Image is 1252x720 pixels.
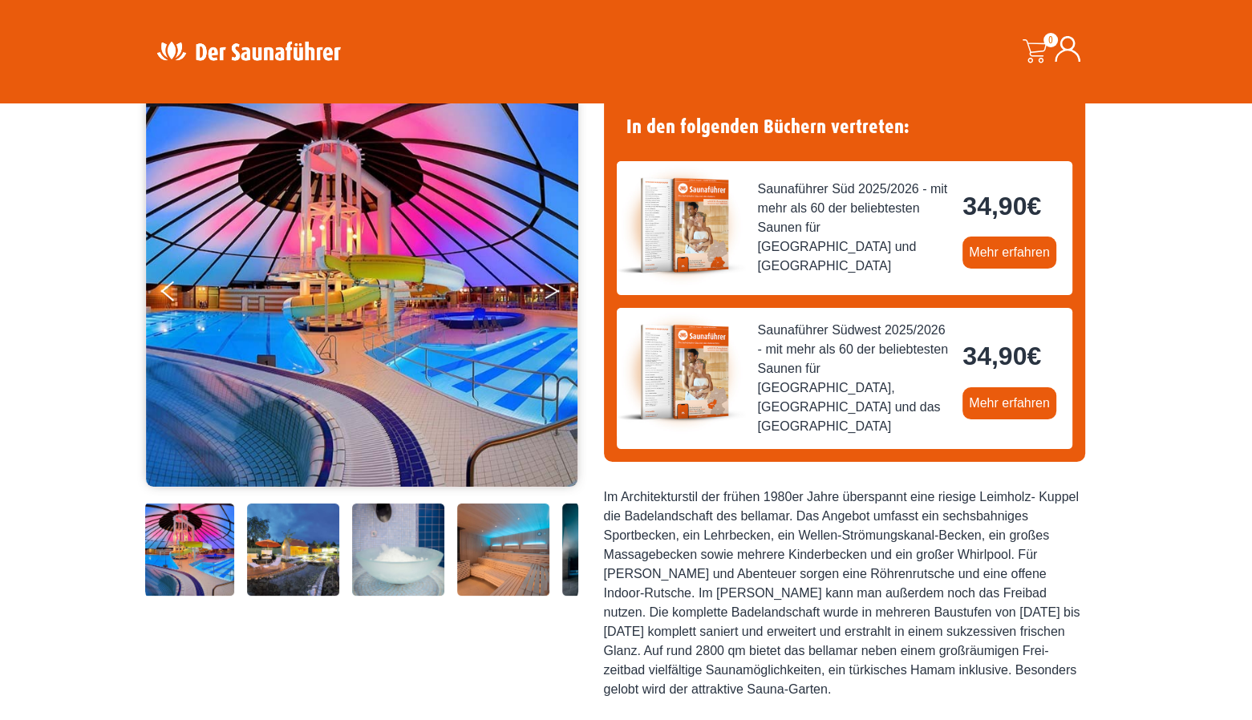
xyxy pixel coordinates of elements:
div: Im Architekturstil der frühen 1980er Jahre überspannt eine riesige Leimholz- Kuppel die Badelands... [604,487,1085,699]
bdi: 34,90 [962,342,1041,370]
span: € [1027,192,1041,220]
a: Mehr erfahren [962,387,1056,419]
a: Mehr erfahren [962,237,1056,269]
button: Next [543,274,583,314]
img: der-saunafuehrer-2025-sued.jpg [617,161,745,289]
span: 0 [1043,33,1058,47]
h4: In den folgenden Büchern vertreten: [617,106,1072,148]
bdi: 34,90 [962,192,1041,220]
span: € [1027,342,1041,370]
img: der-saunafuehrer-2025-suedwest.jpg [617,308,745,436]
button: Previous [161,274,201,314]
span: Saunaführer Südwest 2025/2026 - mit mehr als 60 der beliebtesten Saunen für [GEOGRAPHIC_DATA], [G... [758,321,950,436]
span: Saunaführer Süd 2025/2026 - mit mehr als 60 der beliebtesten Saunen für [GEOGRAPHIC_DATA] und [GE... [758,180,950,276]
